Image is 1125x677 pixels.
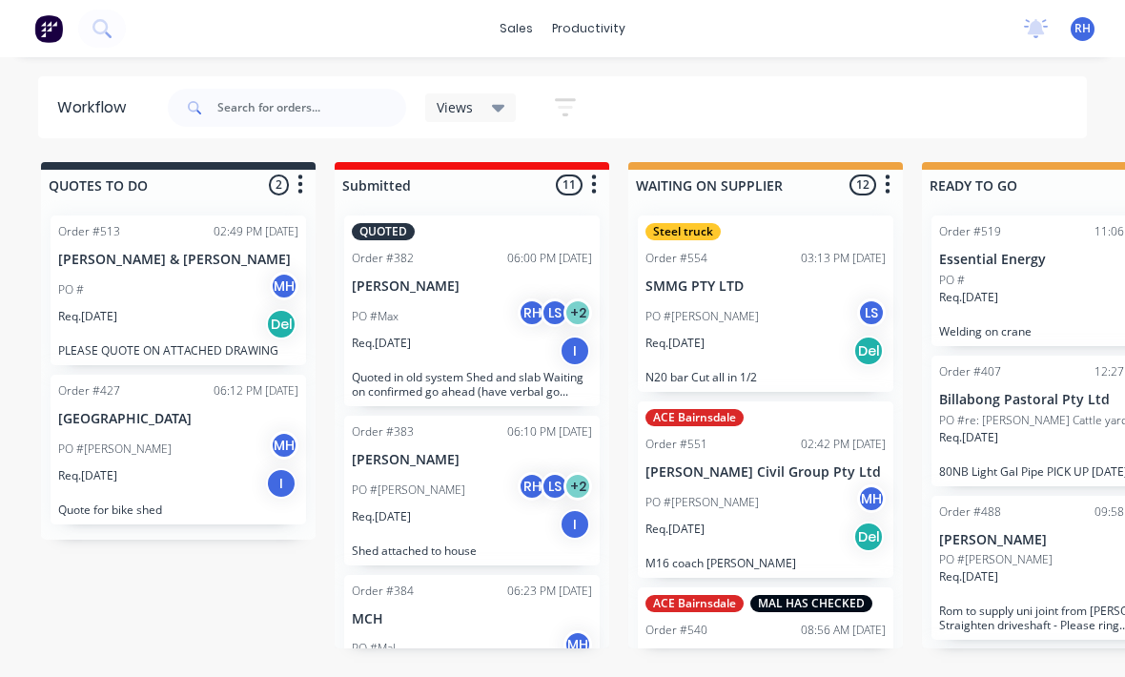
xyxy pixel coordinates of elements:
div: 02:49 PM [DATE] [214,223,298,240]
div: ACE BairnsdaleOrder #55102:42 PM [DATE][PERSON_NAME] Civil Group Pty LtdPO #[PERSON_NAME]MHReq.[D... [638,401,893,578]
p: Req. [DATE] [352,508,411,525]
div: Order #551 [645,436,707,453]
p: Shed attached to house [352,544,592,558]
div: I [560,509,590,540]
div: Order #540 [645,622,707,639]
p: Quote for bike shed [58,503,298,517]
div: Order #427 [58,382,120,400]
div: Order #382 [352,250,414,267]
div: Order #519 [939,223,1001,240]
p: Req. [DATE] [58,308,117,325]
div: LS [857,298,886,327]
div: 06:00 PM [DATE] [507,250,592,267]
p: [PERSON_NAME] Civil Group Pty Ltd [645,464,886,481]
div: Steel truckOrder #55403:13 PM [DATE]SMMG PTY LTDPO #[PERSON_NAME]LSReq.[DATE]DelN20 bar Cut all i... [638,215,893,392]
img: Factory [34,14,63,43]
p: PO #[PERSON_NAME] [58,441,172,458]
p: PO #[PERSON_NAME] [645,308,759,325]
p: Req. [DATE] [939,568,998,585]
div: QUOTED [352,223,415,240]
div: Order #51302:49 PM [DATE][PERSON_NAME] & [PERSON_NAME]PO #MHReq.[DATE]DelPLEASE QUOTE ON ATTACHED... [51,215,306,365]
p: PO # [58,281,84,298]
div: Order #407 [939,363,1001,380]
div: Order #513 [58,223,120,240]
p: [PERSON_NAME] & [PERSON_NAME] [58,252,298,268]
p: PO #Max [352,308,399,325]
p: PO #Mal [352,640,396,657]
div: Order #383 [352,423,414,441]
p: PO #[PERSON_NAME] [939,551,1053,568]
div: Order #384 [352,583,414,600]
p: M16 coach [PERSON_NAME] [645,556,886,570]
div: MH [270,431,298,460]
div: 03:13 PM [DATE] [801,250,886,267]
span: RH [1074,20,1091,37]
div: ACE Bairnsdale [645,595,744,612]
div: RH [518,472,546,501]
div: Order #38306:10 PM [DATE][PERSON_NAME]PO #[PERSON_NAME]RHLS+2Req.[DATE]IShed attached to house [344,416,600,565]
div: Workflow [57,96,135,119]
p: Req. [DATE] [645,521,705,538]
div: MAL HAS CHECKED [750,595,872,612]
p: SMMG PTY LTD [645,278,886,295]
div: I [560,336,590,366]
div: Del [266,309,297,339]
div: Order #42706:12 PM [DATE][GEOGRAPHIC_DATA]PO #[PERSON_NAME]MHReq.[DATE]IQuote for bike shed [51,375,306,524]
p: Quoted in old system Shed and slab Waiting on confirmed go ahead (have verbal go ahead from [PERS... [352,370,592,399]
p: Req. [DATE] [939,289,998,306]
p: PO #[PERSON_NAME] [645,494,759,511]
p: Req. [DATE] [58,467,117,484]
div: + 2 [563,298,592,327]
div: I [266,468,297,499]
div: 06:10 PM [DATE] [507,423,592,441]
p: [PERSON_NAME] [352,278,592,295]
div: 06:12 PM [DATE] [214,382,298,400]
span: Views [437,97,473,117]
p: [PERSON_NAME] [352,452,592,468]
p: PO # [939,272,965,289]
div: LS [541,472,569,501]
p: MCH [352,611,592,627]
div: sales [490,14,542,43]
div: Del [853,336,884,366]
div: RH [518,298,546,327]
p: PO #[PERSON_NAME] [352,482,465,499]
p: N20 bar Cut all in 1/2 [645,370,886,384]
div: Steel truck [645,223,721,240]
div: 06:23 PM [DATE] [507,583,592,600]
input: Search for orders... [217,89,406,127]
div: ACE Bairnsdale [645,409,744,426]
p: Req. [DATE] [939,429,998,446]
div: Del [853,522,884,552]
div: MH [270,272,298,300]
div: productivity [542,14,635,43]
div: 08:56 AM [DATE] [801,622,886,639]
div: + 2 [563,472,592,501]
p: Req. [DATE] [645,335,705,352]
div: LS [541,298,569,327]
p: PLEASE QUOTE ON ATTACHED DRAWING [58,343,298,358]
div: MH [857,484,886,513]
div: QUOTEDOrder #38206:00 PM [DATE][PERSON_NAME]PO #MaxRHLS+2Req.[DATE]IQuoted in old system Shed and... [344,215,600,406]
div: MH [563,630,592,659]
p: [GEOGRAPHIC_DATA] [58,411,298,427]
div: Order #554 [645,250,707,267]
div: Order #488 [939,503,1001,521]
div: 02:42 PM [DATE] [801,436,886,453]
p: Req. [DATE] [352,335,411,352]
